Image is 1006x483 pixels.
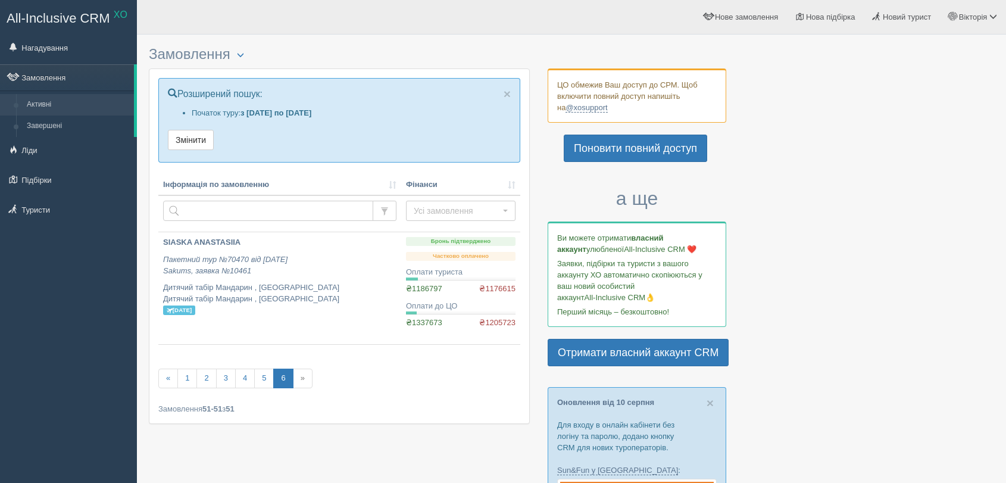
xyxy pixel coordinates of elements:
span: Новий турист [883,13,931,21]
span: » [293,369,313,388]
a: Завершені [21,116,134,137]
p: Розширений пошук: [168,88,511,101]
span: × [707,396,714,410]
li: Початок туру: [192,107,511,119]
a: « [158,369,178,388]
h3: а ще [548,188,726,209]
input: Пошук за номером замовлення, ПІБ або паспортом туриста [163,201,373,221]
span: All-Inclusive CRM [7,11,110,26]
div: Оплати до ЦО [406,301,516,312]
button: Усі замовлення [406,201,516,221]
p: Заявки, підбірки та туристи з вашого аккаунту ХО автоматично скопіюються у ваш новий особистий ак... [557,258,717,303]
span: Усі замовлення [414,205,500,217]
a: Активні [21,94,134,116]
sup: XO [114,10,127,20]
span: All-Inclusive CRM ❤️ [624,245,696,254]
a: 5 [254,369,274,388]
b: з [DATE] по [DATE] [240,108,311,117]
b: 51-51 [202,404,222,413]
span: ₴1186797 [406,284,442,293]
span: Нова підбірка [806,13,855,21]
p: Частково оплачено [406,252,516,261]
a: Інформація по замовленню [163,179,396,191]
span: ₴1337673 [406,318,442,327]
a: 3 [216,369,236,388]
i: Пакетний тур №70470 від [DATE] Sakums, заявка №10461 [163,255,288,275]
b: власний аккаунт [557,233,664,254]
button: Close [707,397,714,409]
a: Оновлення від 10 серпня [557,398,654,407]
span: × [504,87,511,101]
p: Дитячий табір Мандарин , [GEOGRAPHIC_DATA] Дитячий табір Мандарин , [GEOGRAPHIC_DATA] [163,282,396,316]
span: ₴1205723 [479,317,516,329]
div: Замовлення з [158,403,520,415]
a: 4 [235,369,255,388]
a: Фінанси [406,179,516,191]
p: Перший місяць – безкоштовно! [557,306,717,317]
a: @xosupport [566,103,607,113]
b: 51 [226,404,234,413]
span: ₴1176615 [479,283,516,295]
a: 1 [177,369,197,388]
a: 6 [273,369,293,388]
p: Для входу в онлайн кабінети без логіну та паролю, додано кнопку CRM для нових туроператорів. [557,419,717,453]
p: Ви можете отримати улюбленої [557,232,717,255]
a: 2 [196,369,216,388]
p: : [557,465,717,476]
p: Бронь підтверджено [406,237,516,246]
a: Поновити повний доступ [564,135,707,162]
div: ЦО обмежив Ваш доступ до СРМ. Щоб включити повний доступ напишіть на [548,68,726,123]
h3: Замовлення [149,46,530,63]
span: [DATE] [163,306,195,315]
span: Вікторія [959,13,988,21]
a: SIASKA ANASTASIIA Пакетний тур №70470 від [DATE]Sakums, заявка №10461 Дитячий табір Мандарин , [G... [158,232,401,344]
a: All-Inclusive CRM XO [1,1,136,33]
a: Отримати власний аккаунт CRM [548,339,729,366]
span: Нове замовлення [715,13,778,21]
div: Оплати туриста [406,267,516,278]
a: Close [504,88,511,100]
a: Sun&Fun у [GEOGRAPHIC_DATA] [557,466,678,475]
span: All-Inclusive CRM👌 [585,293,655,302]
button: Змінити [168,130,214,150]
b: SIASKA ANASTASIIA [163,238,240,247]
